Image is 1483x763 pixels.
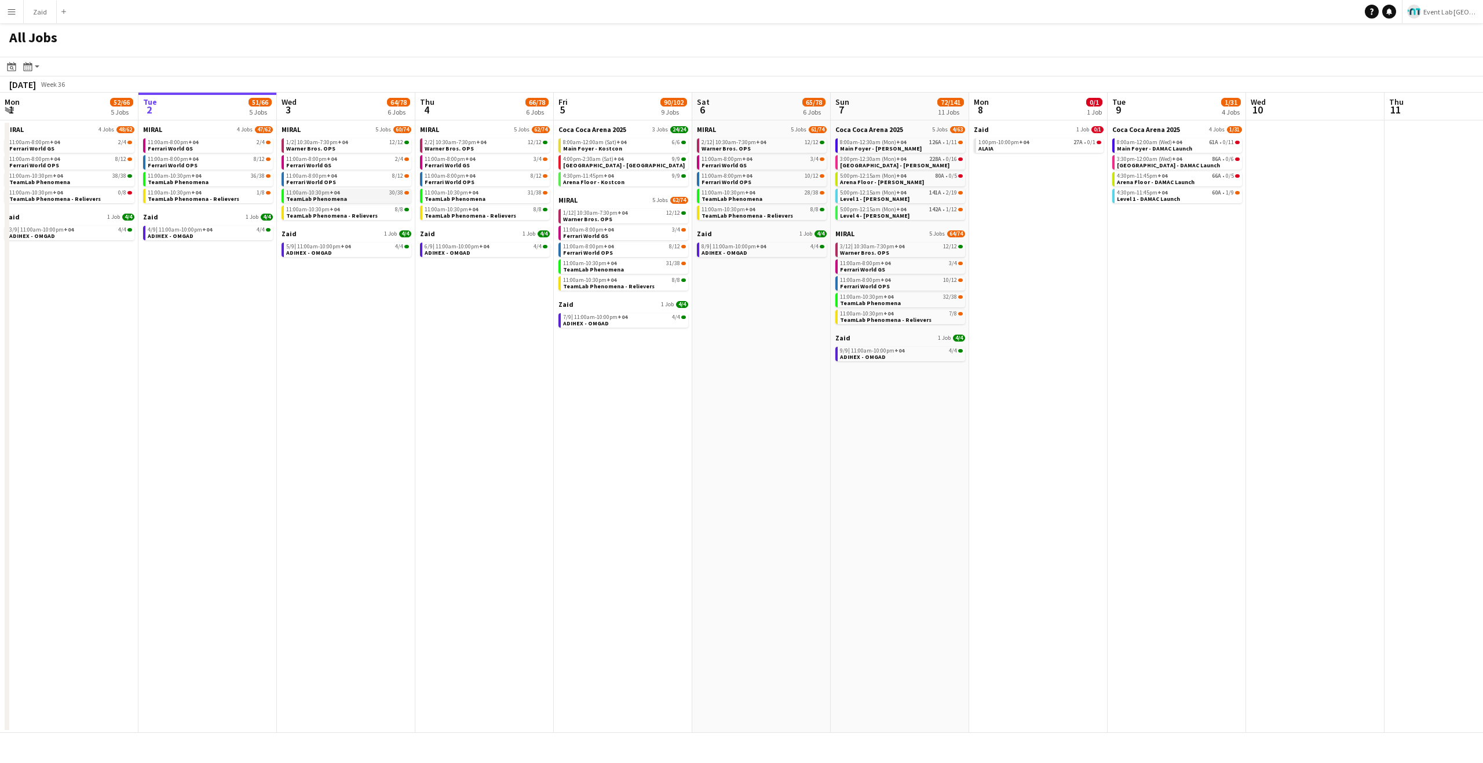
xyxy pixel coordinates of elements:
span: Warner Bros. OPS [286,145,335,152]
span: 10:30am-7:30pm [715,140,766,145]
a: 11:00am-8:00pm+042/4Ferrari World GS [286,155,409,168]
a: 11:00am-10:30pm+040/8TeamLab Phenomena - Relievers [9,189,132,202]
span: 11:00am-8:00pm [702,173,752,179]
span: 0/8 [118,190,126,196]
span: +04 [896,138,906,146]
span: 5 Jobs [791,126,806,133]
a: Coca Coca Arena 20255 Jobs4/63 [835,125,965,134]
span: 4/9 [148,227,158,233]
div: Coca Coca Arena 20255 Jobs4/638:00am-12:30am (Mon)+04126A•1/11Main Foyer - [PERSON_NAME]3:00pm-12... [835,125,965,229]
span: 142A [929,207,941,212]
span: +04 [188,138,198,146]
div: MIRAL5 Jobs61/742/12|10:30am-7:30pm+0412/12Warner Bros. OPS11:00am-8:00pm+043/4Ferrari World GS11... [697,125,827,229]
span: 5:00pm-12:15am (Mon) [840,190,906,196]
div: MIRAL4 Jobs48/6211:00am-8:00pm+042/4Ferrari World GS11:00am-8:00pm+048/12Ferrari World OPS11:00am... [5,125,134,212]
span: Coca Coca Arena 2025 [835,125,903,134]
a: Coca Coca Arena 20254 Jobs1/31 [1112,125,1242,134]
span: 8/8 [810,207,819,212]
span: 11:00am-8:00pm [148,156,198,162]
img: Logo [1407,5,1421,19]
span: 4/4 [122,214,134,221]
span: 11:00am-10:30pm [148,190,201,196]
span: 11:00am-10:30pm [286,207,339,212]
div: Coca Coca Arena 20254 Jobs1/318:00am-12:00am (Wed)+0461A•0/11Main Foyer - DAMAC Launch3:30pm-12:0... [1112,125,1242,206]
span: +04 [327,155,337,163]
span: 61A [1209,140,1218,145]
span: 4:00pm-2:30am (Sat) [563,156,623,162]
span: 0/6 [1226,156,1234,162]
span: 4 Jobs [98,126,114,133]
span: 2/12 [702,140,714,145]
span: 5 Jobs [375,126,391,133]
a: 11:00am-10:30pm+0438/38TeamLab Phenomena [9,172,132,185]
span: Ferrari World OPS [286,178,336,186]
span: Arena Plaza - AP Dhillon [840,162,949,169]
span: Ferrari World OPS [148,162,198,169]
span: MIRAL [143,125,162,134]
span: 1/9 [1226,190,1234,196]
span: 141A [929,190,941,196]
span: TeamLab Phenomena [425,195,485,203]
span: 8/12 [392,173,403,179]
span: 10:30am-7:30pm [436,140,486,145]
a: 11:00am-8:00pm+048/12Ferrari World OPS [148,155,271,168]
a: 11:00am-10:30pm+048/8TeamLab Phenomena - Relievers [702,206,824,219]
span: 61/74 [809,126,827,133]
span: +04 [896,189,906,196]
span: 3/4 [810,156,819,162]
span: 9/9 [672,156,680,162]
span: 9/9 [672,173,680,179]
a: Zaid1 Job4/4 [697,229,827,238]
span: TeamLab Phenomena - Relievers [702,212,793,219]
span: +04 [604,226,613,233]
a: 4:30pm-11:45pm+049/9Arena Floor - Kostcon [563,172,686,185]
a: Zaid1 Job0/1 [974,125,1104,134]
span: MIRAL [420,125,439,134]
a: 3:30pm-12:00am (Wed)+0486A•0/6[GEOGRAPHIC_DATA] - DAMAC Launch [1117,155,1240,168]
span: 12/12 [528,140,542,145]
span: 5:00pm-12:15am (Mon) [840,207,906,212]
span: Arena Floor - Kostcon [563,178,624,186]
span: 1/12 [946,207,957,212]
span: | [17,226,19,233]
span: 1/8 [257,190,265,196]
span: 24/24 [670,126,688,133]
span: 60A [1212,190,1221,196]
a: MIRAL5 Jobs61/74 [697,125,827,134]
a: Coca Coca Arena 20253 Jobs24/24 [558,125,688,134]
span: 1/31 [1227,126,1242,133]
a: 3/9|11:00am-10:00pm+044/4ADIHEX - OMGAD [9,226,132,239]
span: 11:00am-8:00pm [563,227,613,233]
span: 10/12 [805,173,819,179]
span: 48/62 [116,126,134,133]
span: Zaid [420,229,435,238]
a: MIRAL4 Jobs48/62 [5,125,134,134]
span: Warner Bros. OPS [425,145,474,152]
span: 8:00am-12:30am (Mon) [840,140,906,145]
div: Zaid1 Job4/48/9|11:00am-10:00pm+044/4ADIHEX - OMGAD [697,229,827,259]
span: +04 [465,172,475,179]
span: 6/6 [672,140,680,145]
span: 2/4 [118,140,126,145]
a: 11:00am-10:30pm+048/8TeamLab Phenomena - Relievers [286,206,409,219]
a: 11:00am-10:30pm+0428/38TeamLab Phenomena [702,189,824,202]
span: | [294,138,296,146]
span: ALAIA [978,145,993,152]
span: 11:00am-10:30pm [9,173,63,179]
a: 1/12|10:30am-7:30pm+0412/12Warner Bros. OPS [563,209,686,222]
span: TeamLab Phenomena [9,178,70,186]
span: 11:00am-10:30pm [148,173,201,179]
span: 28/38 [805,190,819,196]
span: 11:00am-10:30pm [286,190,339,196]
div: • [1117,173,1240,179]
span: Main Foyer - DAMAC Launch [1117,145,1192,152]
span: +04 [896,206,906,213]
a: MIRAL5 Jobs62/74 [558,196,688,204]
span: +04 [604,172,613,179]
span: Arena Floor - AP Dhillon [840,178,924,186]
span: 62/74 [670,197,688,204]
span: 86A [1212,156,1221,162]
span: +04 [191,172,201,179]
span: 1:00pm-10:00pm [978,140,1029,145]
a: 11:00am-8:00pm+048/12Ferrari World OPS [286,172,409,185]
